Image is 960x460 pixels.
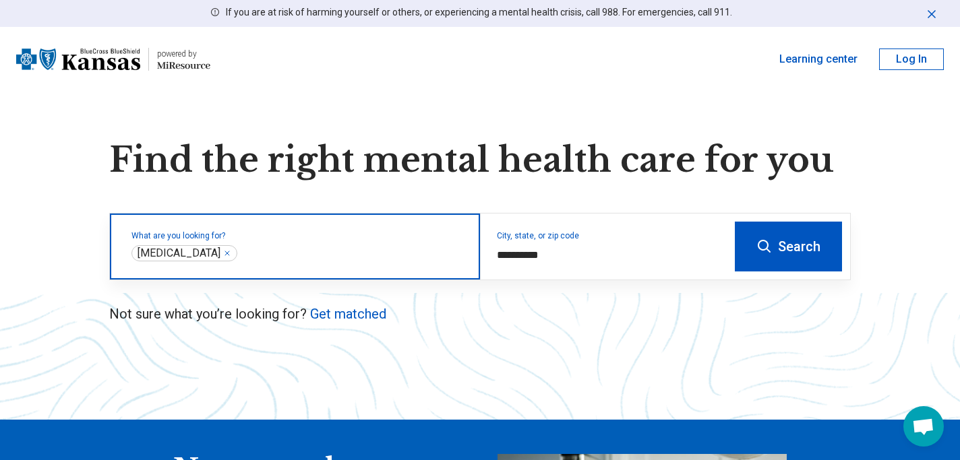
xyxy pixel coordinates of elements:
p: If you are at risk of harming yourself or others, or experiencing a mental health crisis, call 98... [226,5,732,20]
div: powered by [157,48,210,60]
button: Search [735,222,842,271]
a: Blue Cross Blue Shield Kansaspowered by [16,43,210,75]
label: What are you looking for? [131,232,464,240]
span: [MEDICAL_DATA] [138,247,220,260]
h1: Find the right mental health care for you [109,140,851,180]
div: Behavior Therapy [131,245,237,261]
p: Not sure what you’re looking for? [109,304,851,323]
button: Behavior Therapy [223,249,231,257]
button: Log In [879,48,944,70]
div: Open chat [903,406,944,447]
a: Get matched [310,306,386,322]
button: Dismiss [925,5,938,22]
img: Blue Cross Blue Shield Kansas [16,43,140,75]
a: Learning center [779,51,858,67]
